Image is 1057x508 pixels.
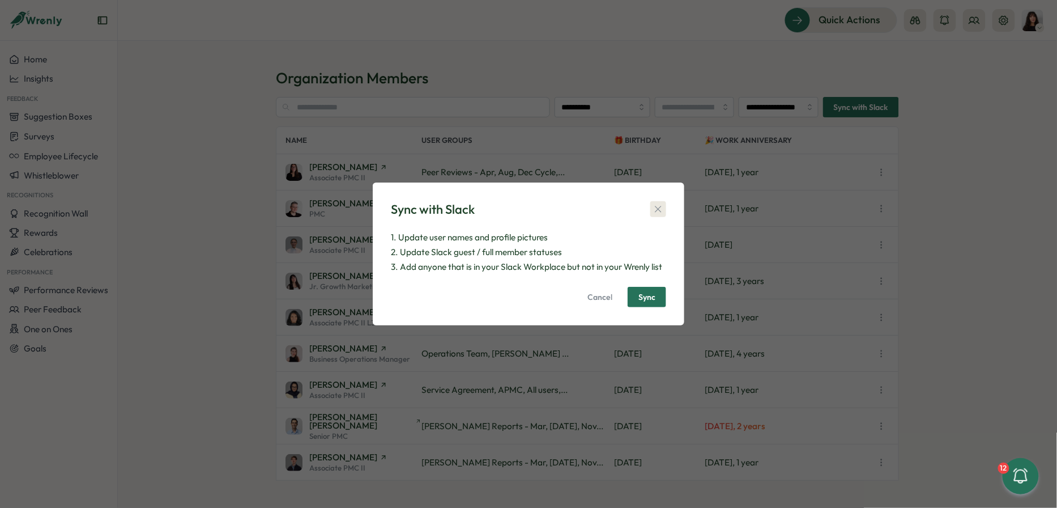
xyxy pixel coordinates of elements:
[391,246,398,259] span: 2.
[628,287,666,307] button: Sync
[400,261,662,273] span: Add anyone that is in your Slack Workplace but not in your Wrenly list
[400,246,562,259] span: Update Slack guest / full member statuses
[391,201,475,218] div: Sync with Slack
[998,463,1009,474] div: 12
[398,231,548,244] span: Update user names and profile pictures
[638,293,655,301] span: Sync
[587,287,612,307] span: Cancel
[391,261,398,273] span: 3.
[1003,458,1039,494] button: 12
[577,287,623,307] button: Cancel
[391,231,396,244] span: 1.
